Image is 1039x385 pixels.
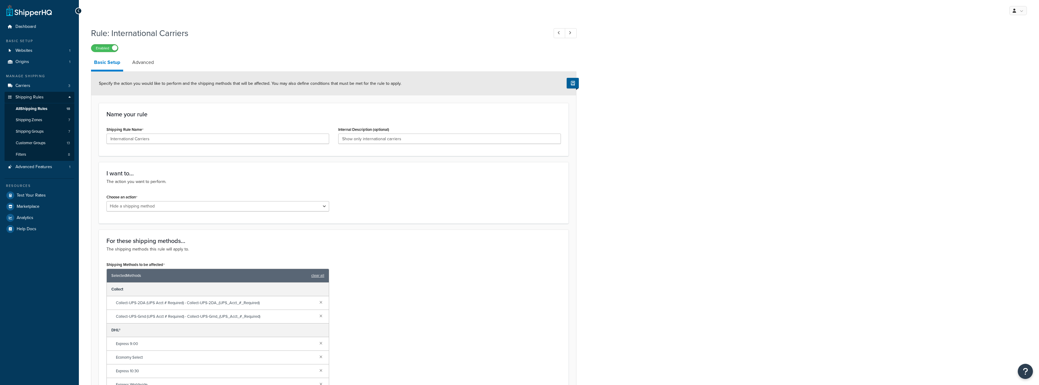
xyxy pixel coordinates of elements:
span: Collect-UPS-2DA (UPS Acct # Required) - Collect-UPS-2DA_(UPS_Acct_#_Required) [116,299,315,307]
a: Advanced Features1 [5,161,74,173]
span: 18 [66,106,70,111]
a: Customer Groups13 [5,138,74,149]
span: Advanced Features [15,164,52,170]
span: All Shipping Rules [16,106,47,111]
span: Express 10:30 [116,367,315,375]
li: Shipping Zones [5,115,74,126]
span: Websites [15,48,32,53]
span: Shipping Zones [16,118,42,123]
li: Advanced Features [5,161,74,173]
div: Manage Shipping [5,74,74,79]
div: DHL® [107,324,329,337]
span: Help Docs [17,227,36,232]
h3: For these shipping methods... [106,237,561,244]
a: Analytics [5,212,74,223]
span: 8 [68,152,70,157]
a: Carriers3 [5,80,74,91]
label: Internal Description (optional) [338,127,389,132]
span: 1 [69,164,70,170]
span: Express 9:00 [116,340,315,348]
span: 1 [69,59,70,65]
p: The action you want to perform. [106,178,561,185]
span: Collect-UPS-Grnd (UPS Acct # Required) - Collect-UPS-Grnd_(UPS_Acct_#_Required) [116,312,315,321]
span: Selected Methods [111,271,308,280]
a: Basic Setup [91,55,123,71]
label: Shipping Rule Name [106,127,143,132]
span: 13 [67,141,70,146]
a: Shipping Groups7 [5,126,74,137]
a: Next Record [565,28,577,38]
p: The shipping methods this rule will apply to. [106,246,561,253]
span: Marketplace [17,204,39,209]
span: Carriers [15,83,30,88]
li: Customer Groups [5,138,74,149]
span: 3 [68,83,70,88]
span: Filters [16,152,26,157]
button: Show Help Docs [567,78,579,88]
a: Shipping Zones7 [5,115,74,126]
a: clear all [311,271,324,280]
button: Open Resource Center [1018,364,1033,379]
li: Shipping Rules [5,92,74,161]
label: Choose an action [106,195,137,200]
a: AllShipping Rules18 [5,103,74,115]
span: Customer Groups [16,141,46,146]
label: Enabled [91,45,118,52]
a: Test Your Rates [5,190,74,201]
span: Economy Select [116,353,315,362]
div: Resources [5,183,74,188]
span: 7 [68,129,70,134]
li: Websites [5,45,74,56]
a: Advanced [129,55,157,70]
a: Help Docs [5,224,74,234]
span: Origins [15,59,29,65]
span: Dashboard [15,24,36,29]
h3: I want to... [106,170,561,177]
span: Test Your Rates [17,193,46,198]
a: Origins1 [5,56,74,68]
span: 1 [69,48,70,53]
h3: Name your rule [106,111,561,118]
li: Origins [5,56,74,68]
a: Shipping Rules [5,92,74,103]
span: Shipping Rules [15,95,44,100]
li: Shipping Groups [5,126,74,137]
a: Marketplace [5,201,74,212]
a: Websites1 [5,45,74,56]
span: Shipping Groups [16,129,44,134]
div: Basic Setup [5,38,74,44]
label: Shipping Methods to be affected [106,262,165,267]
h1: Rule: International Carriers [91,27,542,39]
span: Specify the action you would like to perform and the shipping methods that will be affected. You ... [99,80,401,87]
span: 7 [68,118,70,123]
div: Collect [107,283,329,296]
span: Analytics [17,215,33,221]
a: Filters8 [5,149,74,160]
a: Dashboard [5,21,74,32]
li: Filters [5,149,74,160]
a: Previous Record [554,28,565,38]
li: Carriers [5,80,74,91]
